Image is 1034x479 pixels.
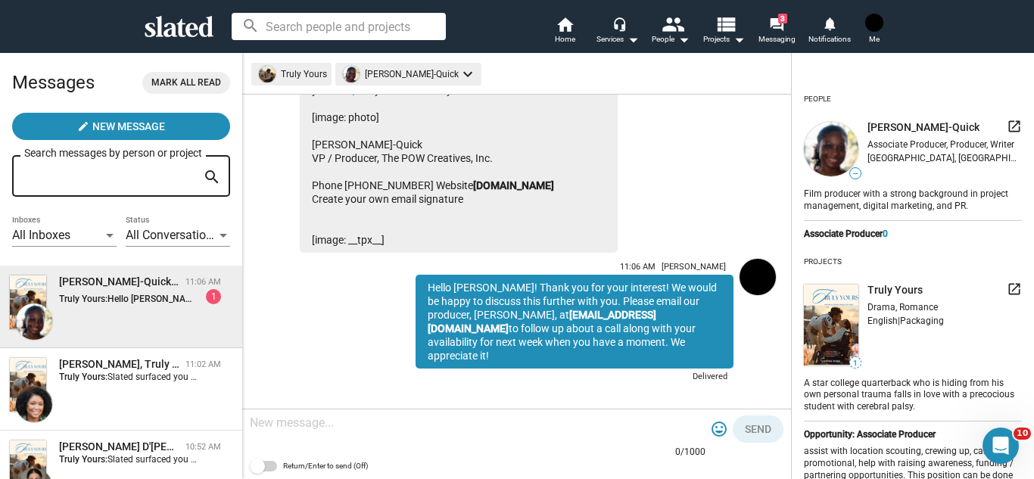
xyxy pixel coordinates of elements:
[1014,428,1031,440] span: 10
[675,446,705,459] mat-hint: 0/1000
[12,113,230,140] button: New Message
[416,275,733,369] div: Hello [PERSON_NAME]! Thank you for your interest! We would be happy to discuss this further with ...
[185,277,221,287] time: 11:06 AM
[983,428,1019,464] iframe: Intercom live chat
[10,275,46,329] img: Truly Yours
[769,17,783,31] mat-icon: forum
[335,63,481,86] mat-chip: [PERSON_NAME]-Quick
[1007,119,1022,134] mat-icon: launch
[856,11,892,50] button: Jessica FrewMe
[804,375,1022,414] div: A star college quarterback who is hiding from his own personal trauma falls in love with a precoc...
[12,228,70,242] span: All Inboxes
[416,369,733,387] div: Delivered
[151,75,221,91] span: Mark all read
[556,15,574,33] mat-icon: home
[803,15,856,48] a: Notifications
[59,357,179,372] div: Kathy-Ann Hart, Truly Yours
[555,30,575,48] span: Home
[662,13,684,35] mat-icon: people
[867,316,898,326] span: English
[92,113,165,140] span: New Message
[697,15,750,48] button: Projects
[185,442,221,452] time: 10:52 AM
[804,89,831,110] div: People
[745,415,771,443] span: Send
[867,153,1022,163] div: [GEOGRAPHIC_DATA], [GEOGRAPHIC_DATA], [GEOGRAPHIC_DATA]
[898,316,900,326] span: |
[715,13,737,35] mat-icon: view_list
[232,13,446,40] input: Search people and projects
[750,15,803,48] a: 3Messaging
[16,386,52,422] img: Kathy-Ann Hart
[283,457,368,475] span: Return/Enter to send (Off)
[620,262,656,272] span: 11:06 AM
[804,251,842,272] div: Projects
[12,64,95,101] h2: Messages
[59,372,107,382] strong: Truly Yours:
[778,14,787,23] span: 3
[822,16,836,30] mat-icon: notifications
[459,65,477,83] mat-icon: keyboard_arrow_down
[59,294,107,304] strong: Truly Yours:
[850,359,861,368] span: 1
[865,14,883,32] img: Jessica Frew
[804,429,1022,440] div: Opportunity: Associate Producer
[1007,281,1022,297] mat-icon: launch
[107,372,826,382] span: Slated surfaced you as a match for my project, Truly Yours. I would love to share more details wi...
[674,30,693,48] mat-icon: arrow_drop_down
[473,179,554,191] a: [DOMAIN_NAME]
[808,30,851,48] span: Notifications
[900,316,944,326] span: Packaging
[804,185,1022,213] div: Film producer with a strong background in project management, digital marketing, and PR.
[867,139,1022,150] div: Associate Producer, Producer, Writer
[203,166,221,189] mat-icon: search
[710,420,728,438] mat-icon: tag_faces
[591,15,644,48] button: Services
[142,72,230,94] button: Mark all read
[624,30,642,48] mat-icon: arrow_drop_down
[126,228,219,242] span: All Conversations
[596,30,639,48] div: Services
[804,229,1022,239] div: Associate Producer
[59,440,179,454] div: Toni D'Antonio, Truly Yours
[804,122,858,176] img: undefined
[867,283,923,297] span: Truly Yours
[612,17,626,30] mat-icon: headset_mic
[107,454,826,465] span: Slated surfaced you as a match for my project, Truly Yours. I would love to share more details wi...
[662,262,726,272] span: [PERSON_NAME]
[644,15,697,48] button: People
[733,415,783,443] button: Send
[740,259,776,295] img: Jessica Frew
[538,15,591,48] a: Home
[869,30,880,48] span: Me
[804,285,858,365] img: undefined
[206,289,221,304] div: 1
[652,30,690,48] div: People
[758,30,796,48] span: Messaging
[59,454,107,465] strong: Truly Yours:
[10,358,46,412] img: Truly Yours
[850,170,861,178] span: —
[343,66,360,82] img: undefined
[77,120,89,132] mat-icon: create
[730,30,748,48] mat-icon: arrow_drop_down
[185,359,221,369] time: 11:02 AM
[428,309,656,334] a: [EMAIL_ADDRESS][DOMAIN_NAME]
[867,302,938,313] span: Drama, Romance
[867,120,979,135] span: [PERSON_NAME]-Quick
[737,256,779,390] a: Jessica Frew
[883,229,888,239] span: 0
[703,30,745,48] span: Projects
[16,303,52,340] img: Bianca Garrison-Quick
[59,275,179,289] div: Bianca Garrison-Quick, Truly Yours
